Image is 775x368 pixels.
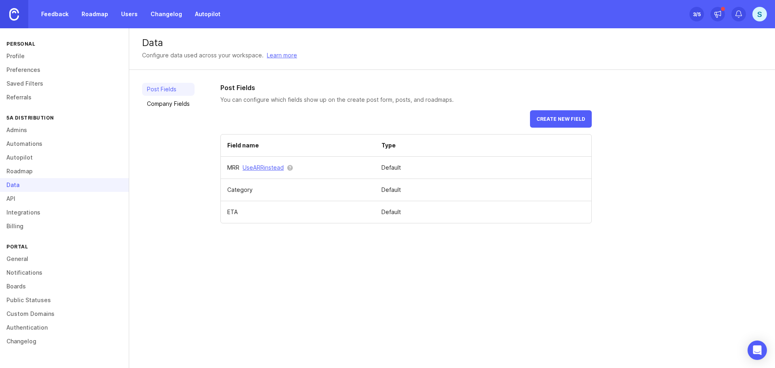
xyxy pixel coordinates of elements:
td: ETA [221,201,375,223]
div: Data [142,38,762,48]
h2: Post Fields [220,83,592,93]
button: UseARRinstead [243,163,284,172]
td: Default [375,157,591,179]
div: Open Intercom Messenger [748,341,767,360]
div: Configure data used across your workspace. [142,51,264,60]
a: Roadmap [77,7,113,21]
th: Type [375,135,591,157]
span: Create new field [536,116,585,122]
a: Feedback [36,7,73,21]
td: Category [221,179,375,201]
p: You can configure which fields show up on the create post form, posts, and roadmaps. [220,96,592,104]
a: Learn more [267,51,297,60]
img: Canny Home [9,8,19,21]
button: 3/5 [689,7,704,21]
a: Company Fields [142,97,195,110]
a: Autopilot [190,7,225,21]
button: S [752,7,767,21]
button: Create new field [530,110,592,128]
th: Field name [221,135,375,157]
td: Default [375,179,591,201]
td: Default [375,201,591,223]
div: 3 /5 [693,8,701,20]
td: MRR [221,157,375,179]
a: Post Fields [142,83,195,96]
a: Users [116,7,142,21]
a: Changelog [146,7,187,21]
